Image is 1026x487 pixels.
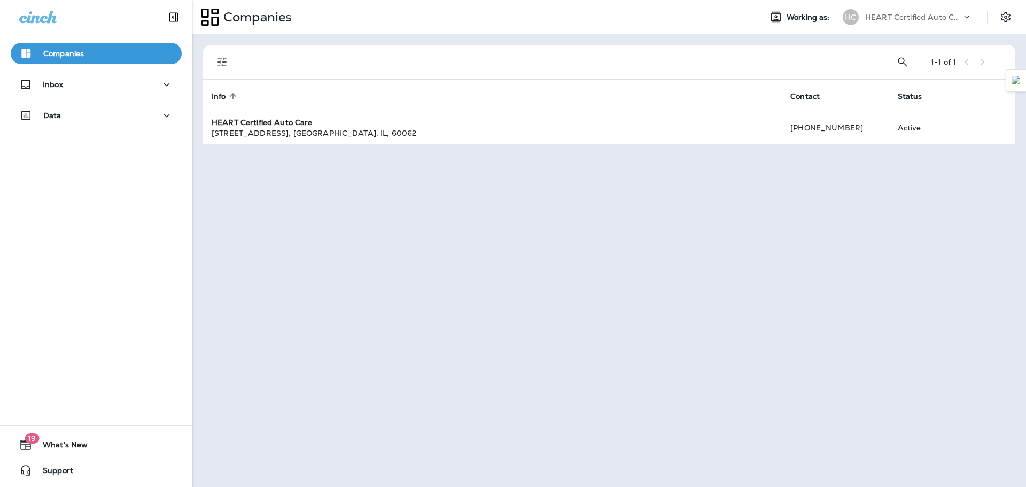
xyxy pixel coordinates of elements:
span: Contact [790,92,820,101]
button: Companies [11,43,182,64]
td: Active [889,112,958,144]
p: Companies [43,49,84,58]
button: Search Companies [892,51,913,73]
div: [STREET_ADDRESS] , [GEOGRAPHIC_DATA] , IL , 60062 [212,128,773,138]
img: Detect Auto [1012,76,1021,86]
div: 1 - 1 of 1 [931,58,956,66]
button: Filters [212,51,233,73]
span: What's New [32,440,88,453]
span: Status [898,91,936,101]
span: Contact [790,91,834,101]
p: HEART Certified Auto Care [865,13,961,21]
p: Data [43,111,61,120]
button: Data [11,105,182,126]
span: Status [898,92,922,101]
button: Collapse Sidebar [159,6,189,28]
span: Info [212,92,226,101]
strong: HEART Certified Auto Care [212,118,313,127]
td: [PHONE_NUMBER] [782,112,889,144]
span: 19 [25,433,39,444]
span: Info [212,91,240,101]
button: 19What's New [11,434,182,455]
div: HC [843,9,859,25]
button: Settings [996,7,1015,27]
p: Companies [219,9,292,25]
p: Inbox [43,80,63,89]
span: Support [32,466,73,479]
button: Support [11,460,182,481]
button: Inbox [11,74,182,95]
span: Working as: [787,13,832,22]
